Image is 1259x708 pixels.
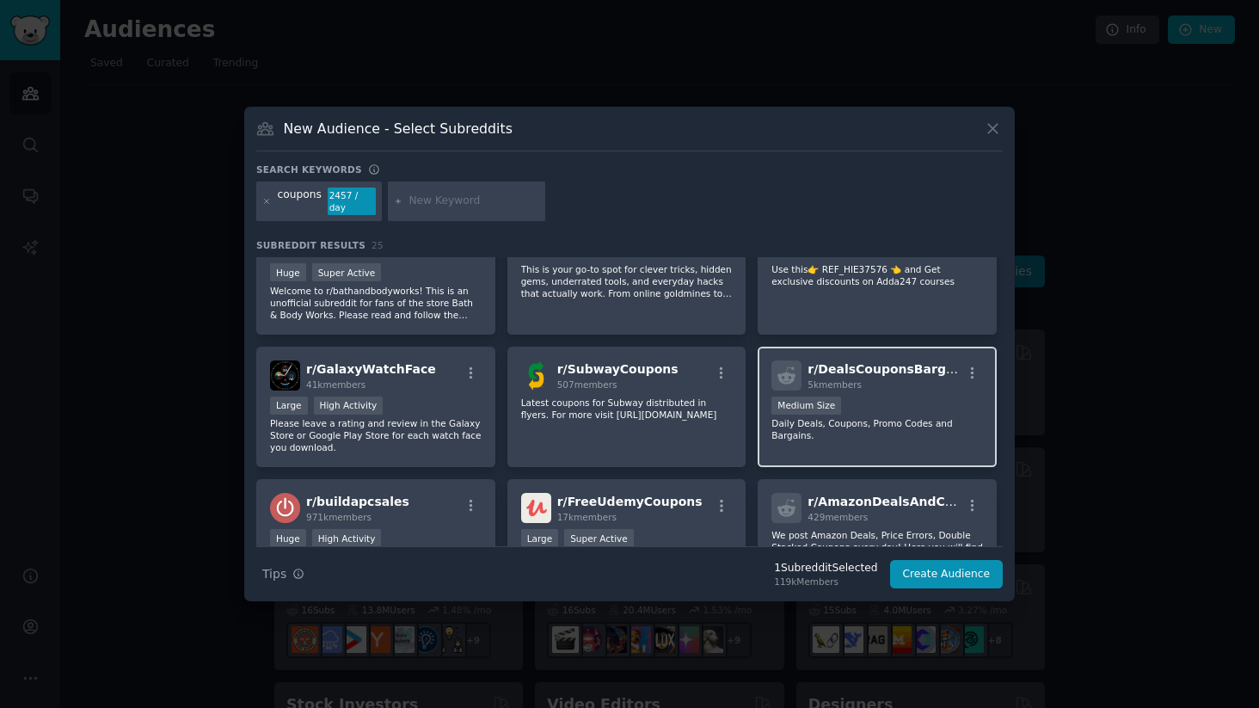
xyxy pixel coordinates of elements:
img: GalaxyWatchFace [270,360,300,391]
p: Latest coupons for Subway distributed in flyers. For more visit [URL][DOMAIN_NAME] [521,397,733,421]
p: We post Amazon Deals, Price Errors, Double Stacked Coupons every day! Here you will find the abso... [771,529,983,565]
span: r/ DealsCouponsBargains [808,362,973,376]
div: Medium Size [771,397,841,415]
span: Tips [262,565,286,583]
span: Subreddit Results [256,239,365,251]
input: New Keyword [408,194,539,209]
div: 1 Subreddit Selected [774,561,877,576]
p: Daily Deals, Coupons, Promo Codes and Bargains. [771,417,983,441]
div: Super Active [312,263,382,281]
span: 971k members [306,512,372,522]
div: Large [270,397,308,415]
p: Please leave a rating and review in the Galaxy Store or Google Play Store for each watch face you... [270,417,482,453]
div: High Activity [314,397,384,415]
span: 25 [372,240,384,250]
span: 41k members [306,379,365,390]
img: SubwayCoupons [521,360,551,391]
span: r/ buildapcsales [306,495,409,508]
p: Use this👉 REF_HIE37576 👈 and Get exclusive discounts on Adda247 courses [771,263,983,287]
span: 5k members [808,379,862,390]
div: 2457 / day [328,188,376,215]
span: r/ SubwayCoupons [557,362,679,376]
h3: Search keywords [256,163,362,175]
span: r/ AmazonDealsAndCoupons [808,495,994,508]
img: buildapcsales [270,493,300,523]
span: 17k members [557,512,617,522]
div: coupons [278,188,322,215]
p: This is your go-to spot for clever tricks, hidden gems, underrated tools, and everyday hacks that... [521,263,733,299]
div: Huge [270,529,306,547]
h3: New Audience - Select Subreddits [284,120,513,138]
div: 119k Members [774,576,877,588]
div: High Activity [312,529,382,547]
p: Welcome to r/bathandbodyworks! This is an unofficial subreddit for fans of the store Bath & Body ... [270,285,482,321]
span: r/ FreeUdemyCoupons [557,495,703,508]
span: 429 members [808,512,868,522]
img: FreeUdemyCoupons [521,493,551,523]
span: 507 members [557,379,617,390]
span: r/ GalaxyWatchFace [306,362,436,376]
div: Super Active [564,529,634,547]
button: Tips [256,559,310,589]
div: Huge [270,263,306,281]
div: Large [521,529,559,547]
button: Create Audience [890,560,1004,589]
